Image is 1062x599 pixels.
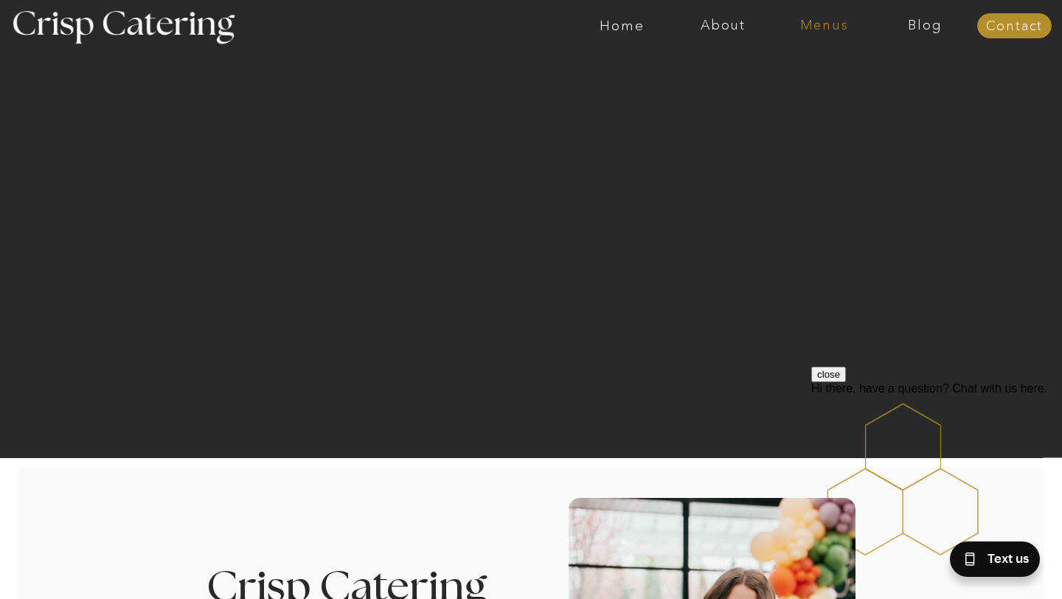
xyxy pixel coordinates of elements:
a: Menus [774,18,875,33]
a: About [673,18,774,33]
a: Blog [875,18,976,33]
a: Home [572,18,673,33]
iframe: podium webchat widget bubble [914,525,1062,599]
iframe: podium webchat widget prompt [811,367,1062,544]
a: Contact [977,19,1052,34]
